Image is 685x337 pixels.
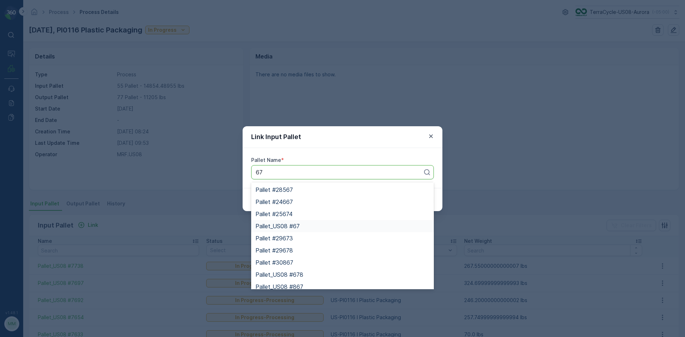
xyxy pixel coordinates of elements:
[255,235,293,241] span: Pallet #29673
[255,199,293,205] span: Pallet #24667
[255,187,293,193] span: Pallet #28567
[255,284,303,290] span: Pallet_US08 #867
[255,259,293,266] span: Pallet #30867
[255,211,293,217] span: Pallet #25674
[255,247,293,254] span: Pallet #29678
[251,132,301,142] p: Link Input Pallet
[255,271,303,278] span: Pallet_US08 #678
[255,223,300,229] span: Pallet_US08 #67
[251,157,281,163] label: Pallet Name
